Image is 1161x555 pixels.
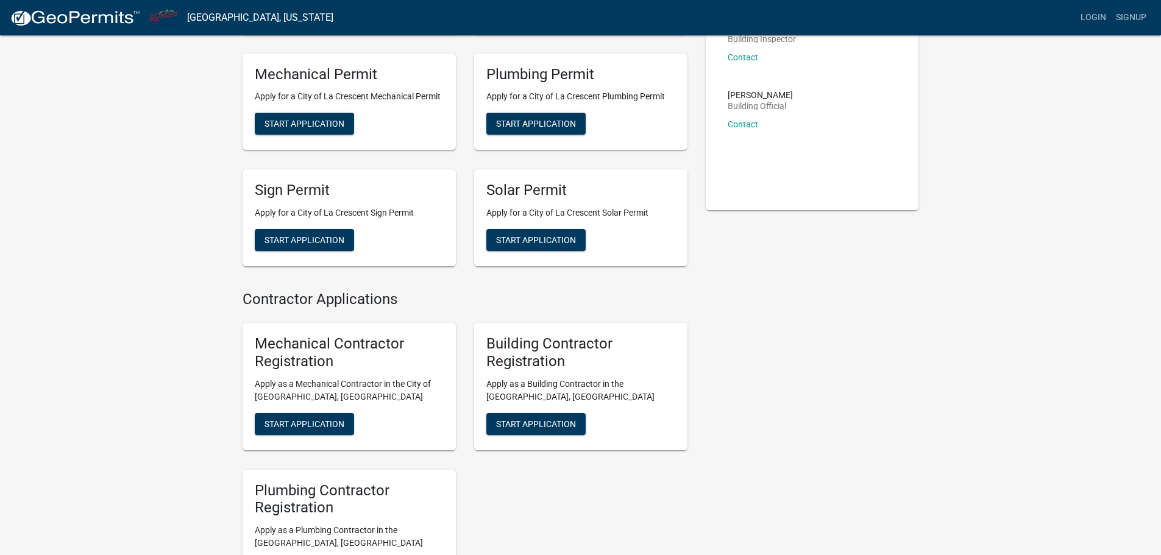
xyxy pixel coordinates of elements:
[187,7,333,28] a: [GEOGRAPHIC_DATA], [US_STATE]
[243,291,687,308] h4: Contractor Applications
[486,413,586,435] button: Start Application
[265,119,344,129] span: Start Application
[486,113,586,135] button: Start Application
[486,335,675,370] h5: Building Contractor Registration
[486,182,675,199] h5: Solar Permit
[486,66,675,83] h5: Plumbing Permit
[265,419,344,428] span: Start Application
[486,378,675,403] p: Apply as a Building Contractor in the [GEOGRAPHIC_DATA], [GEOGRAPHIC_DATA]
[728,52,758,62] a: Contact
[255,113,354,135] button: Start Application
[496,419,576,428] span: Start Application
[728,35,796,43] p: Building Inspector
[728,102,793,110] p: Building Official
[255,524,444,550] p: Apply as a Plumbing Contractor in the [GEOGRAPHIC_DATA], [GEOGRAPHIC_DATA]
[1111,6,1151,29] a: Signup
[255,378,444,403] p: Apply as a Mechanical Contractor in the City of [GEOGRAPHIC_DATA], [GEOGRAPHIC_DATA]
[728,91,793,99] p: [PERSON_NAME]
[728,119,758,129] a: Contact
[486,90,675,103] p: Apply for a City of La Crescent Plumbing Permit
[486,229,586,251] button: Start Application
[1076,6,1111,29] a: Login
[486,207,675,219] p: Apply for a City of La Crescent Solar Permit
[255,413,354,435] button: Start Application
[150,9,177,26] img: City of La Crescent, Minnesota
[255,335,444,370] h5: Mechanical Contractor Registration
[255,229,354,251] button: Start Application
[496,235,576,245] span: Start Application
[255,182,444,199] h5: Sign Permit
[255,66,444,83] h5: Mechanical Permit
[496,119,576,129] span: Start Application
[265,235,344,245] span: Start Application
[255,90,444,103] p: Apply for a City of La Crescent Mechanical Permit
[255,207,444,219] p: Apply for a City of La Crescent Sign Permit
[255,482,444,517] h5: Plumbing Contractor Registration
